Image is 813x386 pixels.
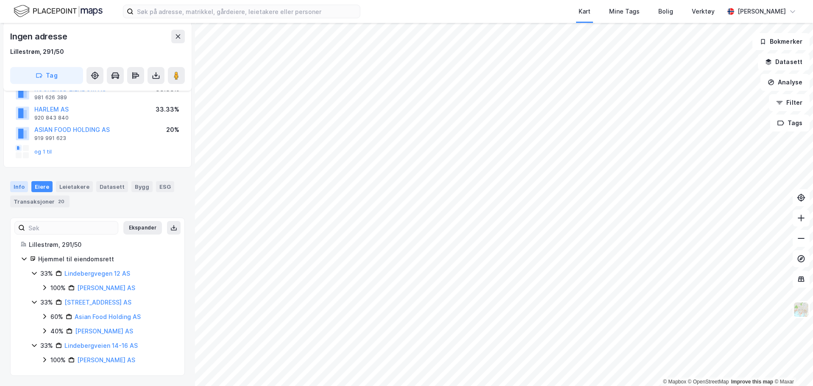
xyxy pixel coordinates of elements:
[34,94,67,101] div: 981 626 389
[131,181,153,192] div: Bygg
[75,327,133,335] a: [PERSON_NAME] AS
[10,47,64,57] div: Lillestrøm, 291/50
[793,302,809,318] img: Z
[692,6,715,17] div: Verktøy
[10,196,70,207] div: Transaksjoner
[579,6,590,17] div: Kart
[56,181,93,192] div: Leietakere
[738,6,786,17] div: [PERSON_NAME]
[731,379,773,385] a: Improve this map
[752,33,810,50] button: Bokmerker
[10,30,69,43] div: Ingen adresse
[770,115,810,131] button: Tags
[75,313,141,320] a: Asian Food Holding AS
[14,4,103,19] img: logo.f888ab2527a4732fd821a326f86c7f29.svg
[34,135,66,142] div: 919 991 623
[658,6,673,17] div: Bolig
[77,356,135,364] a: [PERSON_NAME] AS
[29,240,174,250] div: Lillestrøm, 291/50
[10,181,28,192] div: Info
[663,379,686,385] a: Mapbox
[10,67,83,84] button: Tag
[156,104,179,115] div: 33.33%
[156,181,174,192] div: ESG
[50,326,64,336] div: 40%
[771,345,813,386] div: Kontrollprogram for chat
[38,254,174,264] div: Hjemmel til eiendomsrett
[96,181,128,192] div: Datasett
[50,355,66,365] div: 100%
[760,74,810,91] button: Analyse
[40,269,53,279] div: 33%
[64,270,130,277] a: Lindebergvegen 12 AS
[56,197,66,206] div: 20
[25,221,118,234] input: Søk
[77,284,135,291] a: [PERSON_NAME] AS
[134,5,360,18] input: Søk på adresse, matrikkel, gårdeiere, leietakere eller personer
[50,312,63,322] div: 60%
[769,94,810,111] button: Filter
[40,297,53,308] div: 33%
[166,125,179,135] div: 20%
[609,6,640,17] div: Mine Tags
[34,115,69,121] div: 920 843 840
[64,342,138,349] a: Lindebergveien 14-16 AS
[50,283,66,293] div: 100%
[123,221,162,235] button: Ekspander
[771,345,813,386] iframe: Chat Widget
[688,379,729,385] a: OpenStreetMap
[758,53,810,70] button: Datasett
[64,299,131,306] a: [STREET_ADDRESS] AS
[40,341,53,351] div: 33%
[31,181,53,192] div: Eiere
